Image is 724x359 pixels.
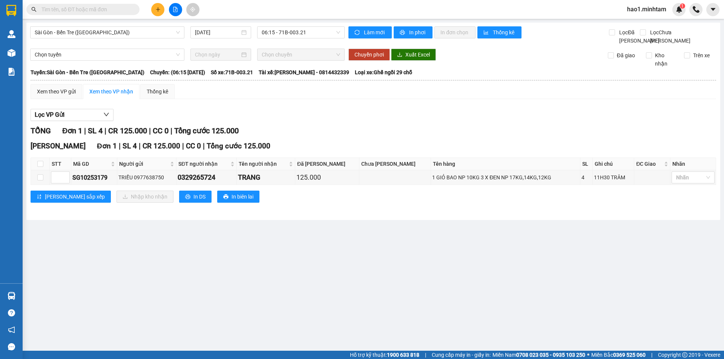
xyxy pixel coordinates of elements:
[355,68,412,76] span: Loại xe: Ghế ngồi 29 chỗ
[8,49,15,57] img: warehouse-icon
[139,142,141,150] span: |
[706,3,719,16] button: caret-down
[391,49,436,61] button: downloadXuất Excel
[2,34,86,39] span: N.gửi:
[350,351,419,359] span: Hỗ trợ kỹ thuật:
[150,68,205,76] span: Chuyến: (06:15 [DATE])
[348,49,390,61] button: Chuyển phơi
[580,158,593,170] th: SL
[31,126,51,135] span: TỔNG
[169,3,182,16] button: file-add
[119,160,169,168] span: Người gửi
[652,51,678,68] span: Kho nhận
[71,170,117,185] td: SG10253179
[149,126,151,135] span: |
[672,160,714,168] div: Nhãn
[651,351,652,359] span: |
[681,3,684,9] span: 1
[104,126,106,135] span: |
[581,173,591,182] div: 4
[682,352,687,357] span: copyright
[186,142,201,150] span: CC 0
[211,68,253,76] span: Số xe: 71B-003.21
[8,30,15,38] img: warehouse-icon
[483,30,490,36] span: bar-chart
[647,28,692,45] span: Lọc Chưa [PERSON_NAME]
[394,26,433,38] button: printerIn phơi
[676,6,683,13] img: icon-new-feature
[296,172,358,183] div: 125.000
[31,7,37,12] span: search
[348,26,392,38] button: syncLàm mới
[31,142,86,150] span: [PERSON_NAME]
[88,126,103,135] span: SL 4
[587,353,589,356] span: ⚪️
[37,87,76,96] div: Xem theo VP gửi
[155,7,161,12] span: plus
[405,50,430,59] span: Xuất Excel
[262,27,340,38] span: 06:15 - 71B-003.21
[614,51,638,60] span: Đã giao
[60,47,90,53] span: 0907056759
[432,351,491,359] span: Cung cấp máy in - giấy in:
[8,326,15,333] span: notification
[259,68,349,76] span: Tài xế: [PERSON_NAME] - 0814432339
[32,4,63,9] span: [PERSON_NAME]
[364,28,386,37] span: Làm mới
[190,7,195,12] span: aim
[97,142,117,150] span: Đơn 1
[15,34,86,39] span: [PERSON_NAME]-
[636,160,663,168] span: ĐC Giao
[409,28,426,37] span: In phơi
[185,194,190,200] span: printer
[35,27,180,38] span: Sài Gòn - Bến Tre (CT)
[56,34,86,39] span: 0898981819
[31,191,111,203] button: sort-ascending[PERSON_NAME] sắp xếp
[73,160,109,168] span: Mã GD
[119,142,121,150] span: |
[616,28,661,45] span: Lọc Đã [PERSON_NAME]
[35,49,180,60] span: Chọn tuyến
[477,26,522,38] button: bar-chartThống kê
[680,3,685,9] sup: 1
[6,5,16,16] img: logo-vxr
[118,173,175,182] div: TRIỀU 0977638750
[223,194,229,200] span: printer
[232,192,253,201] span: In biên lai
[178,172,235,183] div: 0329265724
[354,30,361,36] span: sync
[31,109,114,121] button: Lọc VP Gửi
[690,51,713,60] span: Trên xe
[123,142,137,150] span: SL 4
[431,158,580,170] th: Tên hàng
[103,112,109,118] span: down
[207,142,270,150] span: Tổng cước 125.000
[432,173,579,182] div: 1 GIỎ BAO NP 10KG 3 X ĐEN NP 17KG,14KG,12KG
[41,5,130,14] input: Tìm tên, số ĐT hoặc mã đơn
[262,49,340,60] span: Chọn chuyến
[493,28,515,37] span: Thống kê
[8,292,15,300] img: warehouse-icon
[492,351,585,359] span: Miền Nam
[44,17,87,25] span: SG10253158
[170,126,172,135] span: |
[151,3,164,16] button: plus
[237,170,296,185] td: TRANG
[591,351,646,359] span: Miền Bắc
[239,160,288,168] span: Tên người nhận
[50,158,71,170] th: STT
[295,158,359,170] th: Đã [PERSON_NAME]
[193,192,206,201] span: In DS
[425,351,426,359] span: |
[89,87,133,96] div: Xem theo VP nhận
[516,352,585,358] strong: 0708 023 035 - 0935 103 250
[400,30,406,36] span: printer
[387,352,419,358] strong: 1900 633 818
[23,53,92,61] span: 1 X ĐEN NP 5KG HDV
[593,158,634,170] th: Ghi chú
[108,126,147,135] span: CR 125.000
[117,191,173,203] button: downloadNhập kho nhận
[37,10,77,16] strong: PHIẾU TRẢ HÀNG
[15,3,63,9] span: [DATE]-
[710,6,716,13] span: caret-down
